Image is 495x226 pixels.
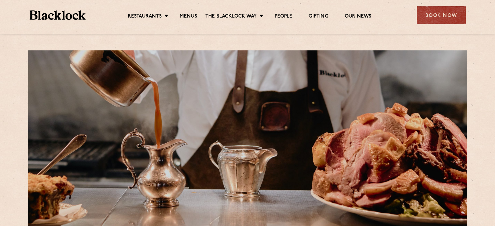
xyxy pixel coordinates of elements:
div: Book Now [417,6,466,24]
a: Menus [180,13,197,20]
a: Restaurants [128,13,162,20]
a: Our News [345,13,372,20]
a: Gifting [309,13,328,20]
img: BL_Textured_Logo-footer-cropped.svg [30,10,86,20]
a: The Blacklock Way [205,13,257,20]
a: People [275,13,292,20]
